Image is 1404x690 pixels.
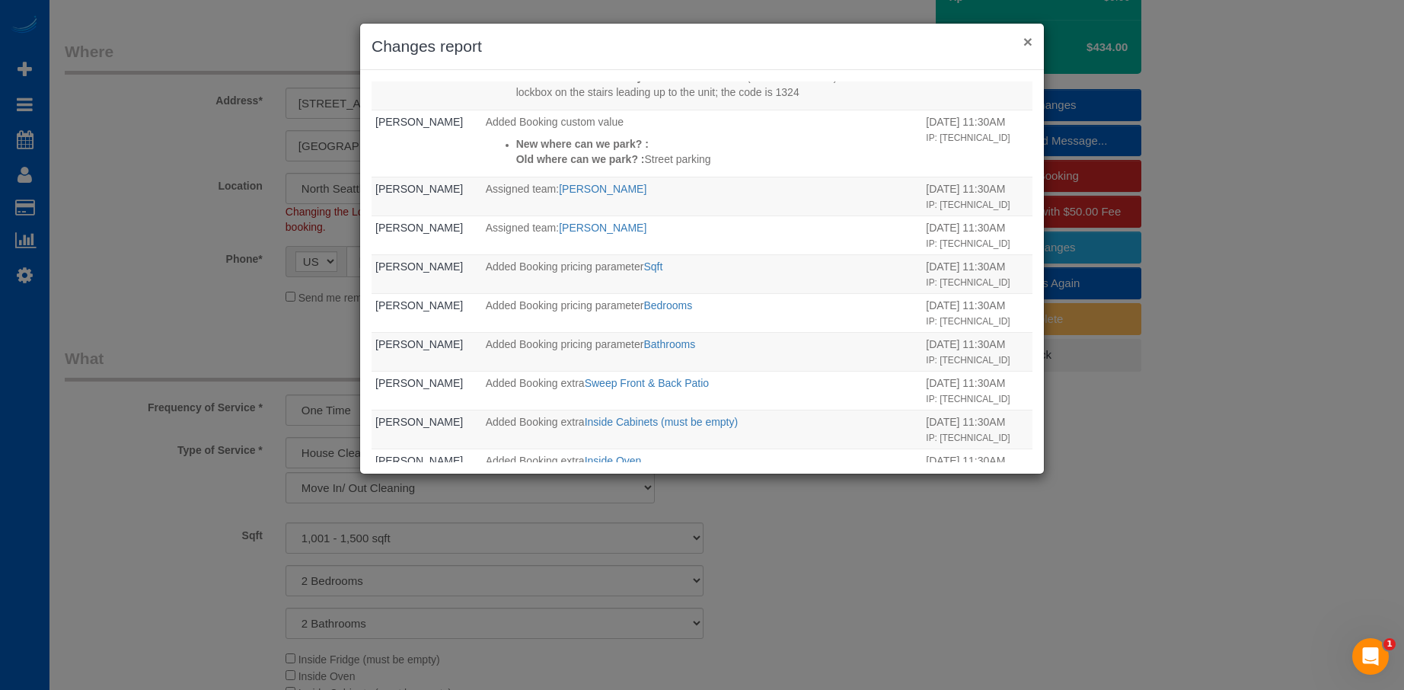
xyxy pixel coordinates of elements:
[375,416,463,428] a: [PERSON_NAME]
[926,433,1010,443] small: IP: [TECHNICAL_ID]
[482,449,923,488] td: What
[585,377,709,389] a: Sweep Front & Back Patio
[486,338,644,350] span: Added Booking pricing parameter
[482,333,923,372] td: What
[486,183,560,195] span: Assigned team:
[922,410,1032,449] td: When
[482,216,923,255] td: What
[360,24,1044,474] sui-modal: Changes report
[486,416,585,428] span: Added Booking extra
[372,216,482,255] td: Who
[375,260,463,273] a: [PERSON_NAME]
[482,177,923,216] td: What
[922,177,1032,216] td: When
[926,355,1010,366] small: IP: [TECHNICAL_ID]
[372,255,482,294] td: Who
[922,255,1032,294] td: When
[585,455,642,467] a: Inside Oven
[585,416,739,428] a: Inside Cabinets (must be empty)
[486,222,560,234] span: Assigned team:
[922,294,1032,333] td: When
[372,110,482,177] td: Who
[516,138,649,150] strong: New where can we park? :
[516,71,704,83] strong: Old how will we access your home? :
[372,449,482,488] td: Who
[372,35,1032,58] h3: Changes report
[926,316,1010,327] small: IP: [TECHNICAL_ID]
[922,110,1032,177] td: When
[482,410,923,449] td: What
[516,152,919,167] p: Street parking
[486,455,585,467] span: Added Booking extra
[372,294,482,333] td: Who
[372,177,482,216] td: Who
[926,238,1010,249] small: IP: [TECHNICAL_ID]
[516,153,645,165] strong: Old where can we park? :
[922,216,1032,255] td: When
[486,377,585,389] span: Added Booking extra
[1352,638,1389,675] iframe: Intercom live chat
[926,200,1010,210] small: IP: [TECHNICAL_ID]
[375,377,463,389] a: [PERSON_NAME]
[372,372,482,410] td: Who
[922,372,1032,410] td: When
[1023,34,1032,50] button: ×
[926,133,1010,143] small: IP: [TECHNICAL_ID]
[559,183,646,195] a: [PERSON_NAME]
[643,260,662,273] a: Sqft
[486,260,644,273] span: Added Booking pricing parameter
[375,455,463,467] a: [PERSON_NAME]
[372,333,482,372] td: Who
[375,116,463,128] a: [PERSON_NAME]
[482,294,923,333] td: What
[643,299,692,311] a: Bedrooms
[922,333,1032,372] td: When
[516,69,919,100] p: Lockbox (what is the code?): There is a lockbox on the stairs leading up to the unit; the code is...
[375,183,463,195] a: [PERSON_NAME]
[922,449,1032,488] td: When
[926,394,1010,404] small: IP: [TECHNICAL_ID]
[926,277,1010,288] small: IP: [TECHNICAL_ID]
[482,110,923,177] td: What
[1383,638,1396,650] span: 1
[375,299,463,311] a: [PERSON_NAME]
[486,116,624,128] span: Added Booking custom value
[559,222,646,234] a: [PERSON_NAME]
[372,410,482,449] td: Who
[375,222,463,234] a: [PERSON_NAME]
[482,255,923,294] td: What
[643,338,695,350] a: Bathrooms
[486,299,644,311] span: Added Booking pricing parameter
[375,338,463,350] a: [PERSON_NAME]
[482,372,923,410] td: What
